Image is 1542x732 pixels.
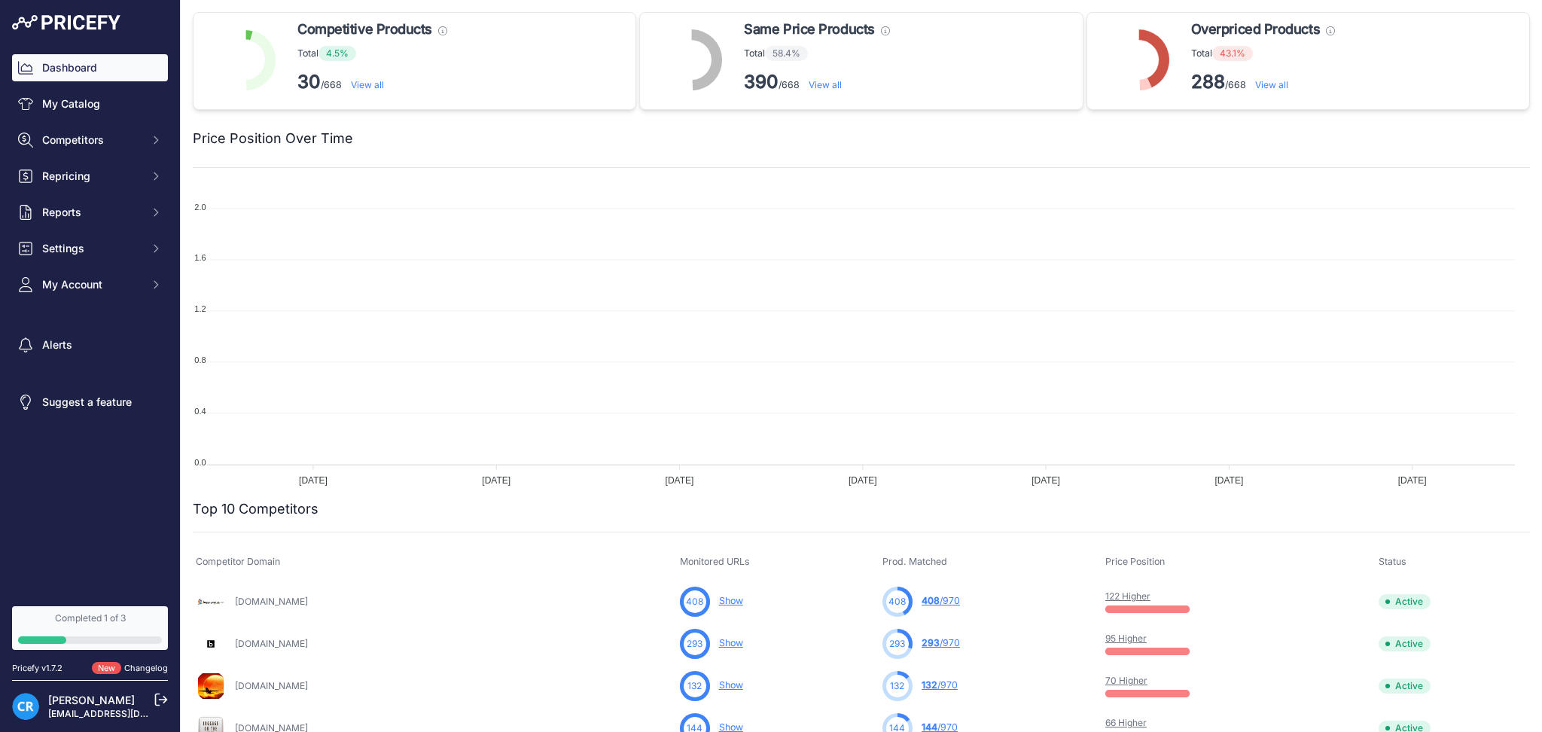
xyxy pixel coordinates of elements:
[42,241,141,256] span: Settings
[92,662,121,675] span: New
[1379,636,1431,651] span: Active
[12,54,168,588] nav: Sidebar
[1379,679,1431,694] span: Active
[48,708,206,719] a: [EMAIL_ADDRESS][DOMAIN_NAME]
[1105,717,1147,728] a: 66 Higher
[297,46,447,61] p: Total
[922,637,940,648] span: 293
[297,19,432,40] span: Competitive Products
[194,203,206,212] tspan: 2.0
[12,271,168,298] button: My Account
[687,679,702,693] span: 132
[194,407,206,416] tspan: 0.4
[849,475,877,486] tspan: [DATE]
[922,679,958,691] a: 132/970
[194,253,206,262] tspan: 1.6
[194,355,206,364] tspan: 0.8
[318,46,356,61] span: 4.5%
[482,475,510,486] tspan: [DATE]
[12,199,168,226] button: Reports
[922,637,960,648] a: 293/970
[744,71,779,93] strong: 390
[1032,475,1060,486] tspan: [DATE]
[922,595,960,606] a: 408/970
[890,679,904,693] span: 132
[888,595,906,608] span: 408
[1105,675,1147,686] a: 70 Higher
[680,556,750,567] span: Monitored URLs
[196,556,280,567] span: Competitor Domain
[1379,556,1406,567] span: Status
[235,596,308,607] a: [DOMAIN_NAME]
[1191,71,1225,93] strong: 288
[235,638,308,649] a: [DOMAIN_NAME]
[719,595,743,606] a: Show
[922,595,940,606] span: 408
[42,277,141,292] span: My Account
[719,637,743,648] a: Show
[42,169,141,184] span: Repricing
[194,458,206,467] tspan: 0.0
[809,79,842,90] a: View all
[889,637,905,651] span: 293
[12,389,168,416] a: Suggest a feature
[297,70,447,94] p: /668
[48,694,135,706] a: [PERSON_NAME]
[1212,46,1253,61] span: 43.1%
[1255,79,1288,90] a: View all
[351,79,384,90] a: View all
[12,90,168,117] a: My Catalog
[1105,633,1147,644] a: 95 Higher
[12,606,168,650] a: Completed 1 of 3
[299,475,328,486] tspan: [DATE]
[744,19,874,40] span: Same Price Products
[744,46,889,61] p: Total
[686,595,703,608] span: 408
[193,128,353,149] h2: Price Position Over Time
[1191,19,1320,40] span: Overpriced Products
[1214,475,1243,486] tspan: [DATE]
[1105,556,1165,567] span: Price Position
[666,475,694,486] tspan: [DATE]
[882,556,947,567] span: Prod. Matched
[42,205,141,220] span: Reports
[18,612,162,624] div: Completed 1 of 3
[1105,590,1150,602] a: 122 Higher
[1398,475,1427,486] tspan: [DATE]
[922,679,937,691] span: 132
[12,127,168,154] button: Competitors
[194,304,206,313] tspan: 1.2
[12,54,168,81] a: Dashboard
[1191,70,1335,94] p: /668
[297,71,321,93] strong: 30
[124,663,168,673] a: Changelog
[744,70,889,94] p: /668
[193,499,318,520] h2: Top 10 Competitors
[12,331,168,358] a: Alerts
[719,679,743,691] a: Show
[1379,594,1431,609] span: Active
[12,15,120,30] img: Pricefy Logo
[765,46,808,61] span: 58.4%
[42,133,141,148] span: Competitors
[687,637,702,651] span: 293
[12,662,62,675] div: Pricefy v1.7.2
[1191,46,1335,61] p: Total
[12,235,168,262] button: Settings
[12,163,168,190] button: Repricing
[235,680,308,691] a: [DOMAIN_NAME]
